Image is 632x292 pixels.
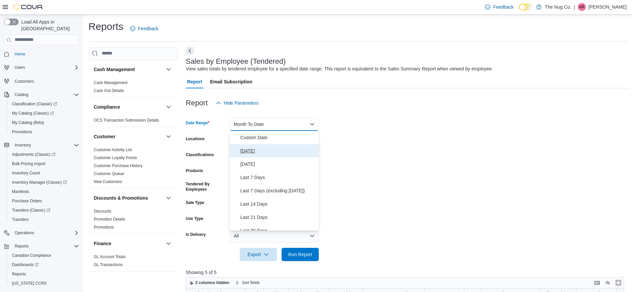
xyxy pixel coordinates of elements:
[12,91,79,99] span: Catalog
[94,66,135,73] h3: Cash Management
[12,208,50,213] span: Transfers (Classic)
[1,90,82,99] button: Catalog
[12,217,29,222] span: Transfers
[7,260,82,269] a: Dashboards
[7,279,82,288] button: [US_STATE] CCRS
[94,118,159,123] a: OCS Transaction Submission Details
[210,75,252,88] span: Email Subscription
[12,120,44,125] span: My Catalog (Beta)
[94,80,127,85] span: Cash Management
[12,50,79,58] span: Home
[9,206,79,214] span: Transfers (Classic)
[94,179,122,184] a: New Customers
[9,100,60,108] a: Classification (Classic)
[9,128,35,136] a: Promotions
[12,229,37,237] button: Operations
[186,216,203,221] label: Use Type
[12,111,54,116] span: My Catalog (Classic)
[9,109,57,117] a: My Catalog (Classic)
[12,50,28,58] a: Home
[482,0,516,14] a: Feedback
[13,4,43,10] img: Cova
[7,187,82,196] button: Manifests
[94,133,115,140] h3: Customer
[186,168,203,173] label: Products
[7,150,82,159] a: Adjustments (Classic)
[94,147,132,152] a: Customer Activity List
[240,227,316,235] span: Last 30 Days
[9,150,79,158] span: Adjustments (Classic)
[9,150,58,158] a: Adjustments (Classic)
[12,141,34,149] button: Inventory
[186,232,206,237] label: Is Delivery
[94,254,126,259] span: GL Account Totals
[186,57,286,65] h3: Sales by Employee (Tendered)
[94,133,163,140] button: Customer
[15,243,29,249] span: Reports
[94,155,137,160] span: Customer Loyalty Points
[12,229,79,237] span: Operations
[94,195,163,201] button: Discounts & Promotions
[165,194,173,202] button: Discounts & Promotions
[240,173,316,181] span: Last 7 Days
[1,228,82,238] button: Operations
[12,161,46,166] span: Bulk Pricing Import
[19,19,79,32] span: Load All Apps in [GEOGRAPHIC_DATA]
[244,248,273,261] span: Export
[9,128,79,136] span: Promotions
[9,169,79,177] span: Inventory Count
[579,3,585,11] span: AR
[94,278,163,284] button: Inventory
[94,66,163,73] button: Cash Management
[7,178,82,187] a: Inventory Manager (Classic)
[9,188,79,196] span: Manifests
[9,270,79,278] span: Reports
[7,109,82,118] a: My Catalog (Classic)
[9,109,79,117] span: My Catalog (Classic)
[9,279,49,287] a: [US_STATE] CCRS
[9,119,47,127] a: My Catalog (Beta)
[94,278,115,284] h3: Inventory
[94,209,111,214] span: Discounts
[9,270,29,278] a: Reports
[12,262,39,267] span: Dashboards
[94,217,125,222] a: Promotion Details
[12,63,28,71] button: Users
[15,230,34,236] span: Operations
[593,279,601,287] button: Keyboard shortcuts
[7,206,82,215] a: Transfers (Classic)
[9,261,41,269] a: Dashboards
[9,197,45,205] a: Purchase Orders
[493,4,513,10] span: Feedback
[12,101,57,107] span: Classification (Classic)
[7,215,82,224] button: Transfers
[15,92,28,97] span: Catalog
[588,3,627,11] p: [PERSON_NAME]
[230,118,319,131] button: Month To Date
[282,248,319,261] button: Run Report
[186,136,205,142] label: Locations
[12,63,79,71] span: Users
[88,146,178,188] div: Customer
[15,65,25,70] span: Users
[127,22,161,35] a: Feedback
[1,141,82,150] button: Inventory
[94,155,137,160] a: Customer Loyalty Points
[230,229,319,243] button: All
[12,152,56,157] span: Adjustments (Classic)
[186,120,209,126] label: Date Range
[242,280,260,285] span: Sort fields
[12,242,79,250] span: Reports
[94,225,114,230] a: Promotions
[88,116,178,127] div: Compliance
[138,25,158,32] span: Feedback
[240,134,316,142] span: Custom Date
[88,253,178,271] div: Finance
[94,163,143,168] span: Customer Purchase History
[9,261,79,269] span: Dashboards
[9,216,31,224] a: Transfers
[224,100,259,106] span: Hide Parameters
